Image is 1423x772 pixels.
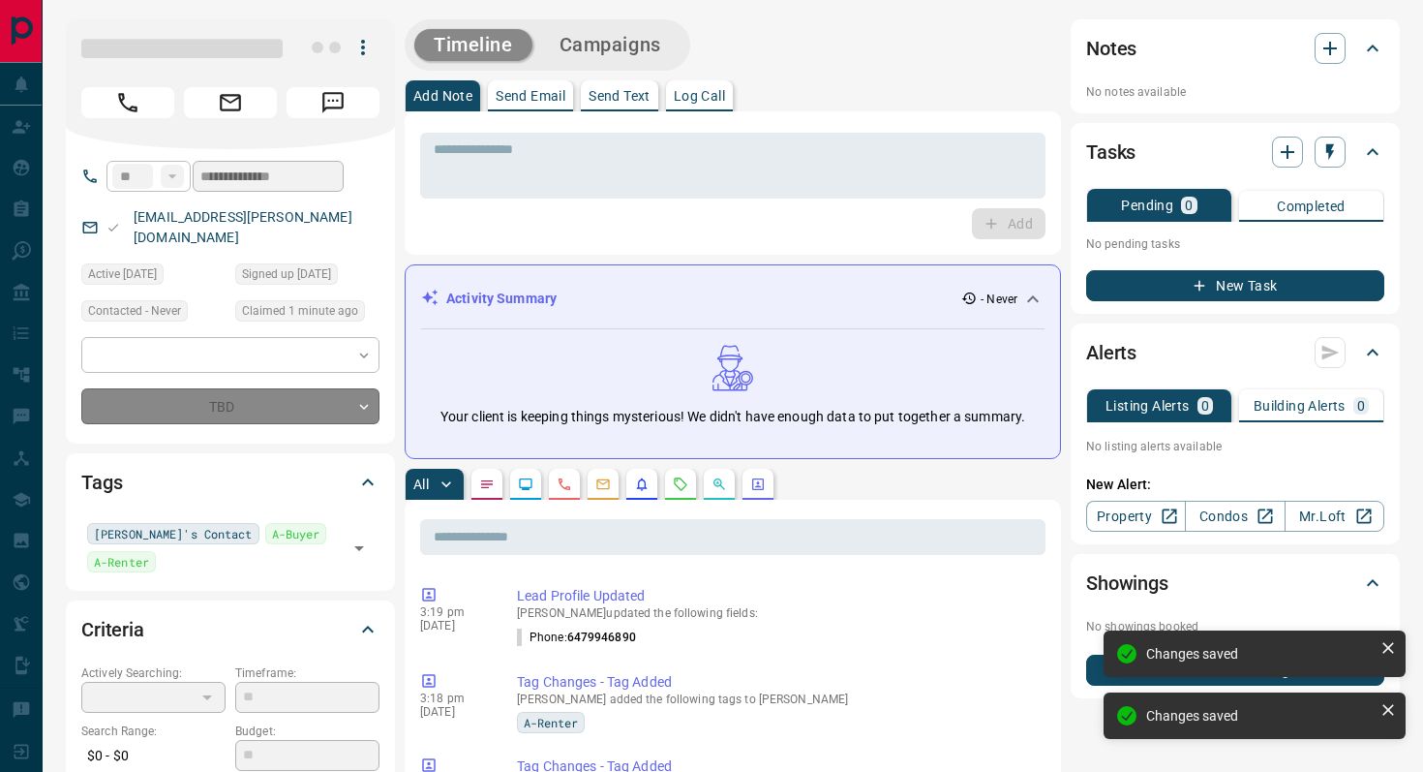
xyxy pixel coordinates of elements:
svg: Listing Alerts [634,477,650,492]
h2: Tags [81,467,122,498]
div: Notes [1086,25,1384,72]
div: Fri Feb 05 2021 [81,263,226,291]
svg: Emails [595,477,611,492]
p: Send Text [589,89,651,103]
p: Tag Changes - Tag Added [517,672,1038,693]
span: [PERSON_NAME]'s Contact [94,524,253,543]
p: Building Alerts [1254,399,1346,413]
p: Search Range: [81,723,226,740]
svg: Email Valid [106,221,120,234]
p: Completed [1277,200,1346,213]
p: Lead Profile Updated [517,586,1038,606]
button: New Showing [1086,655,1384,686]
p: [PERSON_NAME] added the following tags to [PERSON_NAME] [517,693,1038,706]
div: Activity Summary- Never [421,281,1045,317]
p: [DATE] [420,705,488,719]
p: [DATE] [420,619,488,633]
p: All [413,478,429,491]
h2: Tasks [1086,137,1135,168]
p: Log Call [674,89,725,103]
a: Condos [1185,501,1285,532]
p: 3:19 pm [420,605,488,619]
span: Message [287,87,379,118]
div: Fri Feb 05 2021 [235,263,379,291]
div: Mon Aug 18 2025 [235,300,379,327]
div: Changes saved [1146,708,1373,724]
p: [PERSON_NAME] updated the following fields: [517,606,1038,620]
p: Listing Alerts [1105,399,1190,413]
p: No showings booked [1086,618,1384,635]
p: $0 - $0 [81,740,226,772]
svg: Calls [557,477,572,492]
h2: Notes [1086,33,1136,64]
span: A-Renter [94,552,149,571]
p: Activity Summary [446,289,557,309]
a: [EMAIL_ADDRESS][PERSON_NAME][DOMAIN_NAME] [134,209,352,245]
span: Email [184,87,277,118]
span: 6479946890 [567,631,636,644]
span: A-Buyer [272,524,320,543]
h2: Criteria [81,614,144,645]
a: Property [1086,501,1186,532]
div: Changes saved [1146,646,1373,662]
svg: Opportunities [711,477,727,492]
p: - Never [981,291,1017,308]
p: Send Email [496,89,565,103]
div: Showings [1086,560,1384,606]
button: Campaigns [540,29,681,61]
p: 0 [1185,199,1193,212]
svg: Lead Browsing Activity [518,477,533,492]
span: Signed up [DATE] [242,264,331,284]
p: 0 [1201,399,1209,413]
p: Timeframe: [235,664,379,682]
p: No notes available [1086,83,1384,101]
svg: Requests [673,477,688,492]
div: Tags [81,459,379,506]
p: 0 [1357,399,1365,413]
p: Phone : [517,629,636,646]
span: A-Renter [524,713,578,732]
p: No listing alerts available [1086,438,1384,455]
p: New Alert: [1086,475,1384,495]
p: No pending tasks [1086,230,1384,259]
h2: Showings [1086,568,1168,599]
p: Actively Searching: [81,664,226,682]
span: Claimed 1 minute ago [242,301,358,321]
button: Timeline [414,29,532,61]
div: Alerts [1086,329,1384,376]
div: Criteria [81,606,379,653]
a: Mr.Loft [1285,501,1384,532]
h2: Alerts [1086,337,1136,368]
button: Open [346,535,373,562]
svg: Agent Actions [750,477,766,492]
svg: Notes [479,477,495,492]
div: TBD [81,388,379,424]
p: Budget: [235,723,379,740]
p: Your client is keeping things mysterious! We didn't have enough data to put together a summary. [440,407,1025,427]
button: New Task [1086,270,1384,301]
p: 3:18 pm [420,692,488,705]
div: Tasks [1086,129,1384,175]
span: Call [81,87,174,118]
span: Contacted - Never [88,301,181,321]
p: Add Note [413,89,472,103]
span: Active [DATE] [88,264,157,284]
p: Pending [1121,199,1173,212]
